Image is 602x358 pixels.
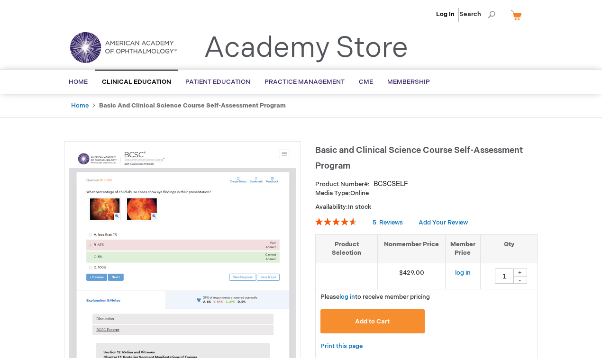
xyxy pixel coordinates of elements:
span: 5 [373,219,376,226]
a: log in [339,293,355,301]
span: Clinical Education [102,78,171,86]
div: - [513,276,527,284]
th: Nonmember Price [378,234,446,263]
span: Reviews [379,219,403,226]
a: Log In [436,10,455,18]
div: 92% [315,218,357,225]
span: Add to Cart [355,318,390,325]
strong: Media Type: [315,189,350,197]
span: Practice Management [265,78,345,86]
span: Patient Education [185,78,250,86]
th: Qty [480,234,538,263]
p: Online [315,189,538,198]
button: Add to Cart [320,309,425,333]
a: 5 Reviews [373,219,404,226]
strong: Product Number [315,180,370,188]
span: Membership [387,78,430,86]
p: Availability: [315,203,538,212]
a: Print this page [320,340,363,352]
a: Home [71,102,89,109]
strong: Basic and Clinical Science Course Self-Assessment Program [99,102,286,109]
span: Home [69,78,88,86]
th: Product Selection [316,234,378,263]
span: Please to receive member pricing [320,293,430,301]
th: Member Price [445,234,480,263]
a: log in [455,269,471,277]
div: + [513,268,527,277]
span: Basic and Clinical Science Course Self-Assessment Program [315,145,523,171]
input: Qty [495,268,514,284]
a: Add Your Review [419,219,468,226]
div: BCSCSELF [374,179,408,189]
td: $429.00 [378,263,446,289]
span: In stock [348,203,371,211]
a: Academy Store [204,31,408,65]
span: CME [359,78,373,86]
span: Search [459,5,495,24]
